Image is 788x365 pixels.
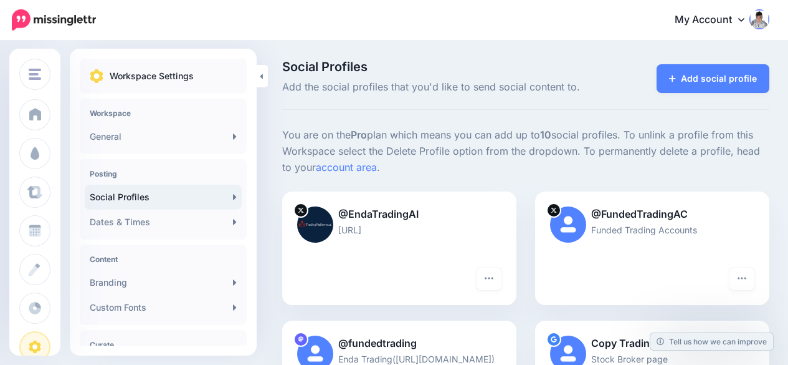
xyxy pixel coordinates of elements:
[85,124,242,149] a: General
[662,5,769,36] a: My Account
[282,127,769,176] p: You are on the plan which means you can add up to social profiles. To unlink a profile from this ...
[282,61,600,73] span: Social Profiles
[85,295,242,320] a: Custom Fonts
[297,207,501,223] p: @EndaTradingAI
[657,64,769,93] a: Add social profile
[297,336,501,352] p: @fundedtrading
[282,79,600,95] span: Add the social profiles that you'd like to send social content to.
[297,207,333,243] img: DWEerF3P-86453.jpg
[550,207,586,243] img: user_default_image.png
[85,210,242,235] a: Dates & Times
[351,129,367,141] b: Pro
[316,161,377,173] a: account area
[12,9,96,31] img: Missinglettr
[90,109,237,118] h4: Workspace
[650,333,773,350] a: Tell us how we can improve
[540,129,551,141] b: 10
[29,69,41,80] img: menu.png
[90,340,237,349] h4: Curate
[85,270,242,295] a: Branding
[85,185,242,210] a: Social Profiles
[550,223,754,237] p: Funded Trading Accounts
[90,169,237,178] h4: Posting
[90,69,103,83] img: settings.png
[110,69,194,84] p: Workspace Settings
[550,207,754,223] p: @FundedTradingAC
[297,223,501,237] p: [URL]
[90,255,237,264] h4: Content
